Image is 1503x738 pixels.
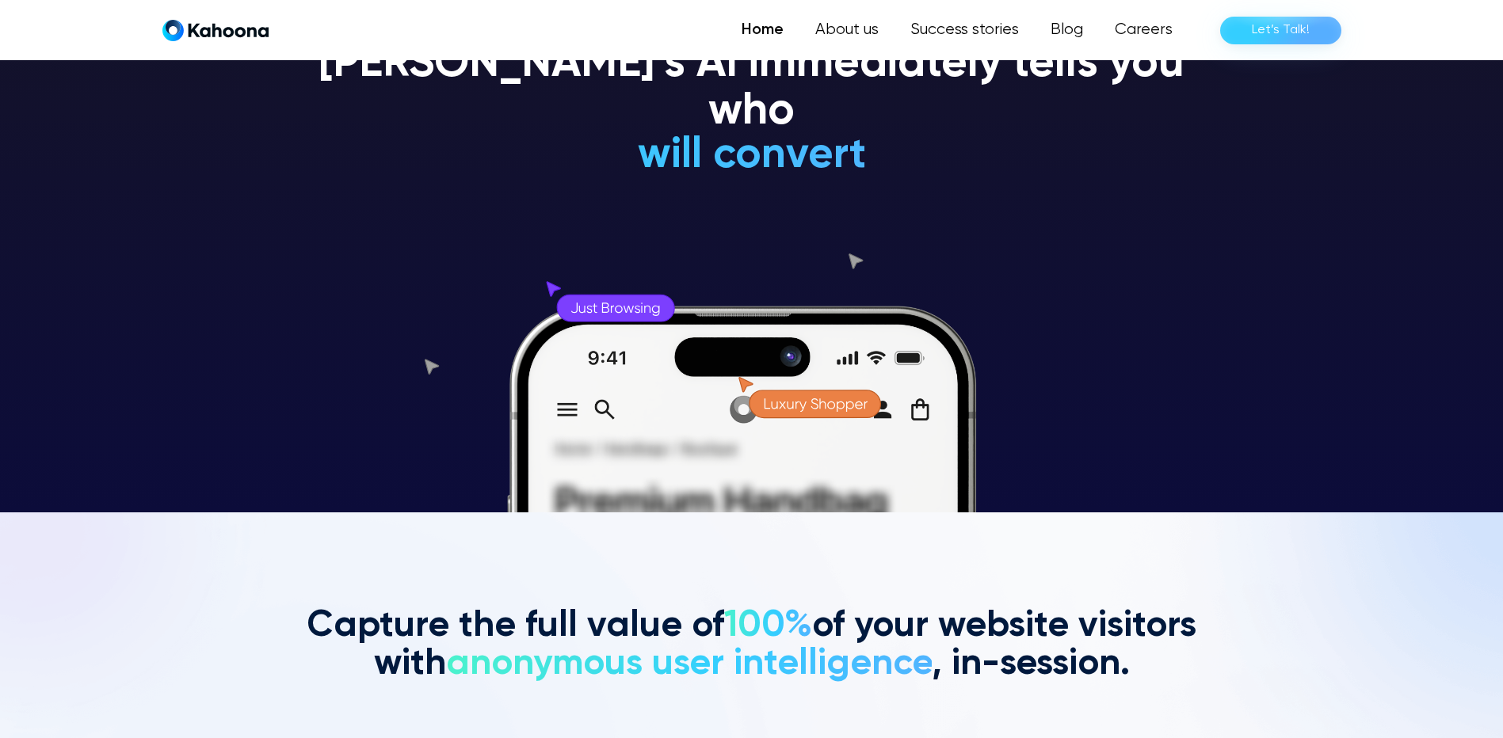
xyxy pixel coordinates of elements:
h1: will convert [518,132,985,179]
a: Let’s Talk! [1220,17,1341,44]
g: Just Browsing [571,302,660,316]
div: Let’s Talk! [1252,17,1310,43]
span: anonymous user intelligence [446,645,932,682]
h1: [PERSON_NAME]’s AI immediately tells you who [300,41,1204,135]
a: Blog [1035,14,1099,46]
span: 100% [724,607,812,644]
a: Careers [1099,14,1188,46]
a: Success stories [895,14,1035,46]
a: Home [726,14,799,46]
a: home [162,19,269,42]
h2: Capture the full value of of your website visitors with , in-session. [300,607,1204,683]
a: About us [799,14,895,46]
